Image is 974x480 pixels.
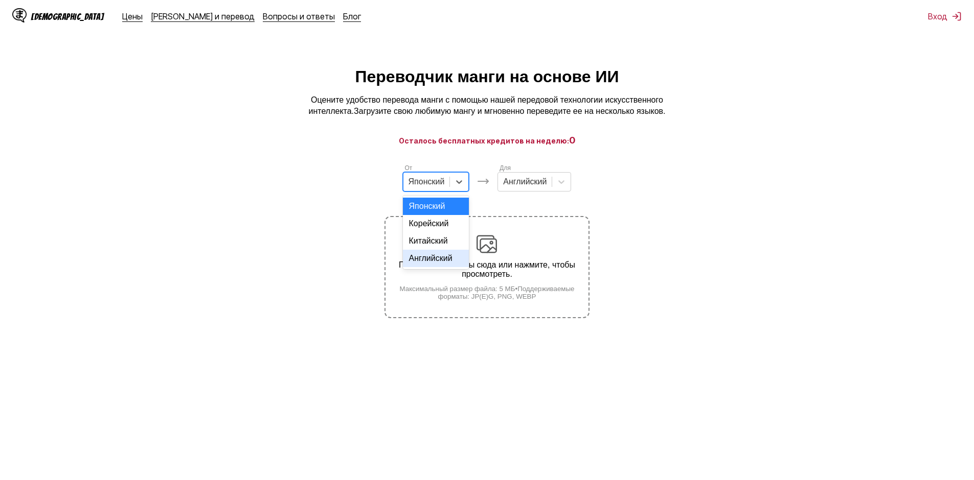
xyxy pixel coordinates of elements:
ya-tr-span: Загрузите свою любимую мангу и мгновенно переведите ее на несколько языков. [354,107,665,115]
ya-tr-span: Перетащите файлы сюда или нажмите, чтобы просмотреть. [399,260,575,278]
ya-tr-span: 0 [569,135,576,146]
a: Цены [122,11,143,21]
ya-tr-span: Корейский [409,219,449,228]
ya-tr-span: [DEMOGRAPHIC_DATA] [31,12,104,21]
img: Логотип IsManga [12,8,27,22]
img: Значок языков [477,175,489,187]
ya-tr-span: Оцените удобство перевода манги с помощью нашей передовой технологии искусственного интеллекта. [309,95,663,115]
a: Логотип IsManga[DEMOGRAPHIC_DATA] [12,8,122,25]
a: Вопросы и ответы [263,11,335,21]
ya-tr-span: Китайский [409,236,448,245]
ya-tr-span: Для [500,164,511,172]
ya-tr-span: От [405,164,413,172]
ya-tr-span: Осталось бесплатных кредитов на неделю: [399,136,569,145]
ya-tr-span: Поддерживаемые форматы: JP(E)G, PNG, WEBP [438,285,575,300]
ya-tr-span: Переводчик манги на основе ИИ [355,67,619,86]
a: Блог [343,11,361,21]
img: Выход [952,11,962,21]
ya-tr-span: Японский [409,202,445,210]
ya-tr-span: Максимальный размер файла: 5 МБ [399,285,515,293]
button: Вход [928,11,962,21]
ya-tr-span: Английский [409,254,452,262]
ya-tr-span: Вход [928,11,947,21]
a: [PERSON_NAME] и перевод [151,11,255,21]
ya-tr-span: • [515,285,517,293]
